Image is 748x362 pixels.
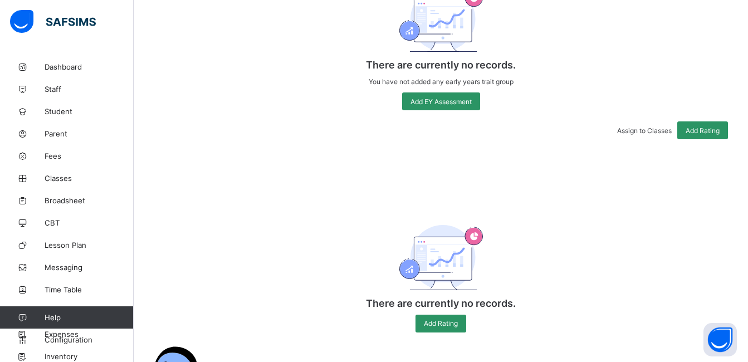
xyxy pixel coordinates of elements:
[45,335,133,344] span: Configuration
[330,297,553,309] p: There are currently no records.
[45,85,134,94] span: Staff
[45,62,134,71] span: Dashboard
[45,263,134,272] span: Messaging
[330,194,553,344] div: There are currently no records.
[45,313,133,322] span: Help
[45,129,134,138] span: Parent
[45,218,134,227] span: CBT
[686,126,720,135] span: Add Rating
[45,352,134,361] span: Inventory
[45,285,134,294] span: Time Table
[703,323,737,356] button: Open asap
[45,107,134,116] span: Student
[410,97,472,106] span: Add EY Assessment
[330,77,553,86] p: You have not added any early years trait group
[399,225,483,290] img: academics.830fd61bc8807c8ddf7a6434d507d981.svg
[45,151,134,160] span: Fees
[45,196,134,205] span: Broadsheet
[10,10,96,33] img: safsims
[424,319,458,327] span: Add Rating
[617,126,672,135] span: Assign to Classes
[45,241,134,250] span: Lesson Plan
[45,174,134,183] span: Classes
[330,59,553,71] p: There are currently no records.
